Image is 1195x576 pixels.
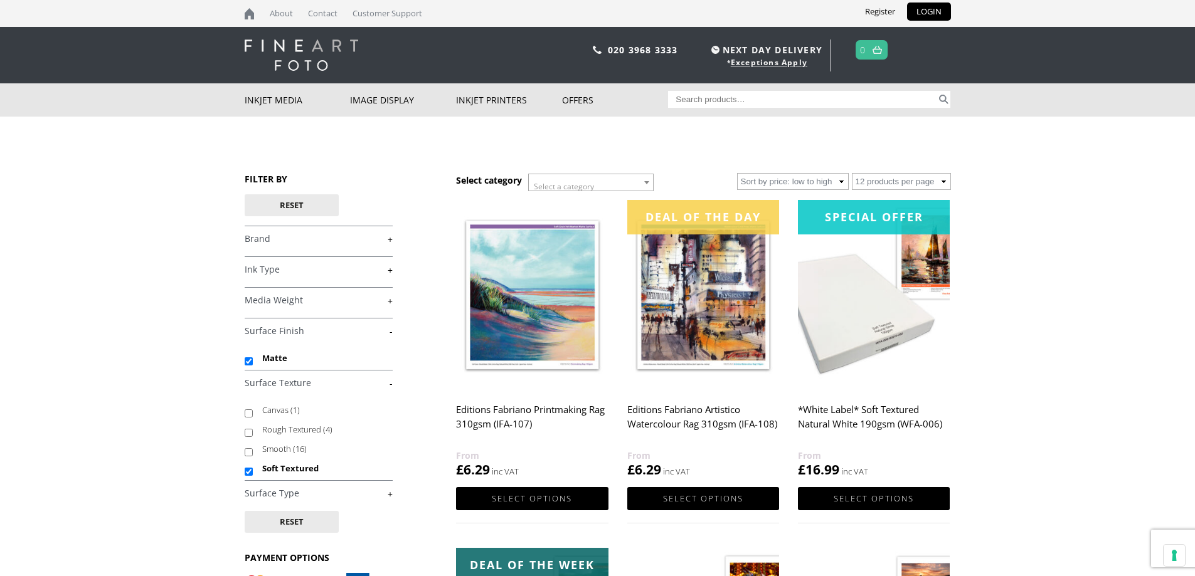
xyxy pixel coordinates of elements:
div: Deal of the day [627,200,779,234]
a: Image Display [350,83,456,117]
label: Canvas [262,401,381,420]
h2: *White Label* Soft Textured Natural White 190gsm (WFA-006) [798,398,950,448]
a: Select options for “Editions Fabriano Artistico Watercolour Rag 310gsm (IFA-108)” [627,487,779,510]
a: + [245,488,393,500]
a: Select options for “Editions Fabriano Printmaking Rag 310gsm (IFA-107)” [456,487,608,510]
a: 020 3968 3333 [608,44,678,56]
div: Special Offer [798,200,950,234]
a: Select options for “*White Label* Soft Textured Natural White 190gsm (WFA-006)” [798,487,950,510]
h3: FILTER BY [245,173,393,185]
a: Inkjet Printers [456,83,562,117]
a: Register [856,3,905,21]
h2: Editions Fabriano Printmaking Rag 310gsm (IFA-107) [456,398,608,448]
bdi: 6.29 [456,461,490,478]
img: phone.svg [593,46,602,54]
img: logo-white.svg [245,39,358,71]
a: + [245,264,393,276]
img: Editions Fabriano Artistico Watercolour Rag 310gsm (IFA-108) [627,200,779,390]
h3: Select category [456,174,522,186]
select: Shop order [737,173,849,190]
a: Offers [562,83,668,117]
img: Editions Fabriano Printmaking Rag 310gsm (IFA-107) [456,200,608,390]
input: Search products… [668,91,937,108]
img: *White Label* Soft Textured Natural White 190gsm (WFA-006) [798,200,950,390]
span: £ [456,461,464,478]
span: (4) [323,424,332,435]
h4: Surface Texture [245,370,393,395]
span: Select a category [534,181,594,192]
a: + [245,295,393,306]
h4: Brand [245,226,393,251]
label: Smooth [262,439,381,459]
h4: Ink Type [245,256,393,281]
h4: Surface Finish [245,318,393,343]
a: LOGIN [907,3,951,21]
h4: Media Weight [245,287,393,312]
h3: PAYMENT OPTIONS [245,552,393,563]
span: £ [627,461,635,478]
button: Reset [245,511,339,533]
span: (1) [290,404,300,416]
a: Exceptions Apply [731,57,807,68]
label: Rough Textured [262,420,381,439]
label: Matte [262,348,381,368]
span: NEXT DAY DELIVERY [708,43,822,57]
span: (16) [293,443,307,454]
img: time.svg [711,46,720,54]
a: - [245,377,393,389]
button: Your consent preferences for tracking technologies [1164,545,1185,566]
a: + [245,233,393,245]
button: Search [937,91,951,108]
span: £ [798,461,805,478]
bdi: 6.29 [627,461,661,478]
a: - [245,325,393,337]
a: Special Offer*White Label* Soft Textured Natural White 190gsm (WFA-006) £16.99 [798,200,950,479]
a: 0 [860,41,866,59]
h2: Editions Fabriano Artistico Watercolour Rag 310gsm (IFA-108) [627,398,779,448]
bdi: 16.99 [798,461,839,478]
h4: Surface Type [245,480,393,505]
a: Deal of the day Editions Fabriano Artistico Watercolour Rag 310gsm (IFA-108) £6.29 [627,200,779,479]
label: Soft Textured [262,459,381,478]
button: Reset [245,194,339,216]
img: basket.svg [873,46,882,54]
a: Editions Fabriano Printmaking Rag 310gsm (IFA-107) £6.29 [456,200,608,479]
a: Inkjet Media [245,83,351,117]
